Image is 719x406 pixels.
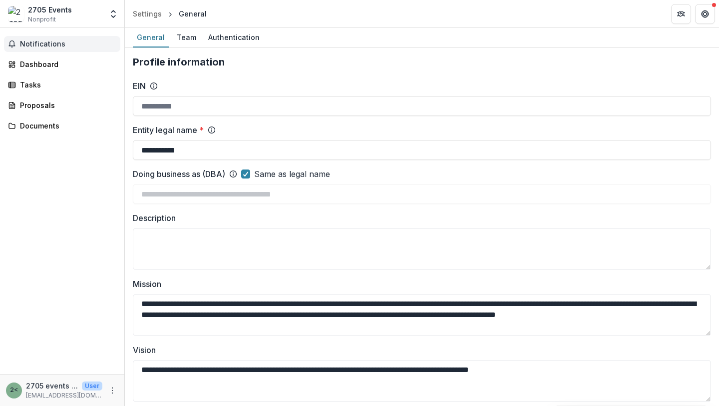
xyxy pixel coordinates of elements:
[133,212,705,224] label: Description
[133,8,162,19] div: Settings
[20,100,112,110] div: Proposals
[26,391,102,400] p: [EMAIL_ADDRESS][DOMAIN_NAME]
[204,30,264,44] div: Authentication
[8,6,24,22] img: 2705 Events
[26,380,78,391] p: 2705 events <[EMAIL_ADDRESS][DOMAIN_NAME]>
[20,59,112,69] div: Dashboard
[4,76,120,93] a: Tasks
[173,28,200,47] a: Team
[173,30,200,44] div: Team
[133,124,204,136] label: Entity legal name
[82,381,102,390] p: User
[133,344,705,356] label: Vision
[179,8,207,19] div: General
[10,387,18,393] div: 2705 events <events2705@gmail.com>
[28,4,72,15] div: 2705 Events
[4,56,120,72] a: Dashboard
[129,6,211,21] nav: breadcrumb
[133,56,711,68] h2: Profile information
[133,30,169,44] div: General
[133,28,169,47] a: General
[695,4,715,24] button: Get Help
[204,28,264,47] a: Authentication
[4,117,120,134] a: Documents
[133,168,225,180] label: Doing business as (DBA)
[20,120,112,131] div: Documents
[4,36,120,52] button: Notifications
[106,4,120,24] button: Open entity switcher
[129,6,166,21] a: Settings
[133,80,146,92] label: EIN
[106,384,118,396] button: More
[133,278,705,290] label: Mission
[254,168,330,180] span: Same as legal name
[20,40,116,48] span: Notifications
[20,79,112,90] div: Tasks
[671,4,691,24] button: Partners
[4,97,120,113] a: Proposals
[28,15,56,24] span: Nonprofit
